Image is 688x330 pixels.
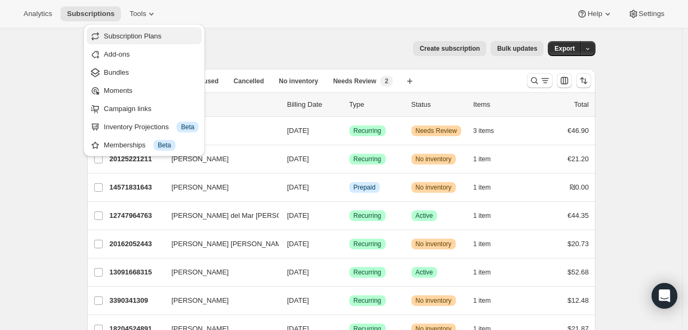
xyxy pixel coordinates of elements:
span: ₪0.00 [570,183,588,191]
button: Add-ons [87,45,202,62]
button: Pri Das [165,122,272,139]
span: Recurring [354,127,381,135]
span: [PERSON_NAME] [PERSON_NAME] [172,239,288,249]
button: Subscriptions [60,6,121,21]
span: Needs Review [416,127,457,135]
span: Beta [181,123,194,131]
div: Open Intercom Messenger [652,283,677,309]
span: 3 items [473,127,494,135]
span: Add-ons [104,50,129,58]
span: Recurring [354,296,381,305]
span: [PERSON_NAME] del Mar [PERSON_NAME] [172,210,313,221]
p: Total [574,99,588,110]
button: 1 item [473,293,503,308]
button: 1 item [473,152,503,167]
span: Campaign links [104,105,151,113]
span: [DATE] [287,296,309,304]
button: Bundles [87,64,202,81]
button: [PERSON_NAME] [165,151,272,168]
span: 1 item [473,268,491,277]
button: Search and filter results [527,73,553,88]
button: Campaign links [87,100,202,117]
span: $20.73 [568,240,589,248]
span: Prepaid [354,183,376,192]
div: 14571831643[PERSON_NAME][DATE]InfoPrepaidWarningNo inventory1 item₪0.00 [110,180,589,195]
span: $12.48 [568,296,589,304]
button: [PERSON_NAME] [165,264,272,281]
button: Customize table column order and visibility [557,73,572,88]
div: 3390341309[PERSON_NAME][DATE]SuccessRecurringWarningNo inventory1 item$12.48 [110,293,589,308]
button: [PERSON_NAME] del Mar [PERSON_NAME] [165,207,272,224]
span: Recurring [354,155,381,163]
div: Type [349,99,403,110]
div: 20125221211[PERSON_NAME][DATE]SuccessRecurringWarningNo inventory1 item€21.20 [110,152,589,167]
span: Recurring [354,240,381,248]
p: 3390341309 [110,295,163,306]
div: 20162052443[PERSON_NAME] [PERSON_NAME][DATE]SuccessRecurringWarningNo inventory1 item$20.73 [110,237,589,252]
p: Status [411,99,465,110]
span: Cancelled [234,77,264,85]
div: 13091668315[PERSON_NAME][DATE]SuccessRecurringSuccessActive1 item$52.68 [110,265,589,280]
span: [DATE] [287,268,309,276]
button: [PERSON_NAME] [165,179,272,196]
span: [DATE] [287,240,309,248]
div: 20390707547Pri Das[DATE]SuccessRecurringWarningNeeds Review3 items€46.90 [110,123,589,138]
button: Settings [622,6,671,21]
span: Active [416,211,433,220]
span: Subscription Plans [104,32,162,40]
p: Customer [172,99,279,110]
span: Analytics [24,10,52,18]
span: Create subscription [419,44,480,53]
div: 12747964763[PERSON_NAME] del Mar [PERSON_NAME][DATE]SuccessRecurringSuccessActive1 item€44.35 [110,208,589,223]
button: Moments [87,82,202,99]
p: 12747964763 [110,210,163,221]
button: [PERSON_NAME] [165,292,272,309]
span: €44.35 [568,211,589,219]
button: Sort the results [576,73,591,88]
span: 1 item [473,183,491,192]
span: Bundles [104,68,129,76]
button: 1 item [473,237,503,252]
span: Needs Review [333,77,377,85]
span: No inventory [416,240,452,248]
span: No inventory [279,77,318,85]
div: IDCustomerBilling DateTypeStatusItemsTotal [110,99,589,110]
button: Create subscription [413,41,486,56]
span: €21.20 [568,155,589,163]
span: 1 item [473,211,491,220]
span: [DATE] [287,211,309,219]
span: Beta [158,141,171,150]
button: Memberships [87,136,202,153]
span: [DATE] [287,183,309,191]
span: Subscriptions [67,10,114,18]
span: Export [554,44,575,53]
button: [PERSON_NAME] [PERSON_NAME] [165,235,272,253]
span: [PERSON_NAME] [172,295,229,306]
span: 1 item [473,296,491,305]
button: Help [570,6,619,21]
span: $52.68 [568,268,589,276]
button: Bulk updates [491,41,544,56]
span: Help [587,10,602,18]
button: Tools [123,6,163,21]
button: 1 item [473,208,503,223]
button: 3 items [473,123,506,138]
span: Moments [104,87,132,95]
p: 20162052443 [110,239,163,249]
span: Bulk updates [497,44,537,53]
span: No inventory [416,155,452,163]
span: No inventory [416,183,452,192]
span: [PERSON_NAME] [172,182,229,193]
span: [PERSON_NAME] [172,267,229,278]
span: Active [416,268,433,277]
button: Create new view [401,74,418,89]
span: [DATE] [287,127,309,135]
span: Settings [639,10,664,18]
div: Items [473,99,527,110]
span: No inventory [416,296,452,305]
span: 1 item [473,155,491,163]
button: Inventory Projections [87,118,202,135]
span: Recurring [354,211,381,220]
span: 1 item [473,240,491,248]
span: Recurring [354,268,381,277]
